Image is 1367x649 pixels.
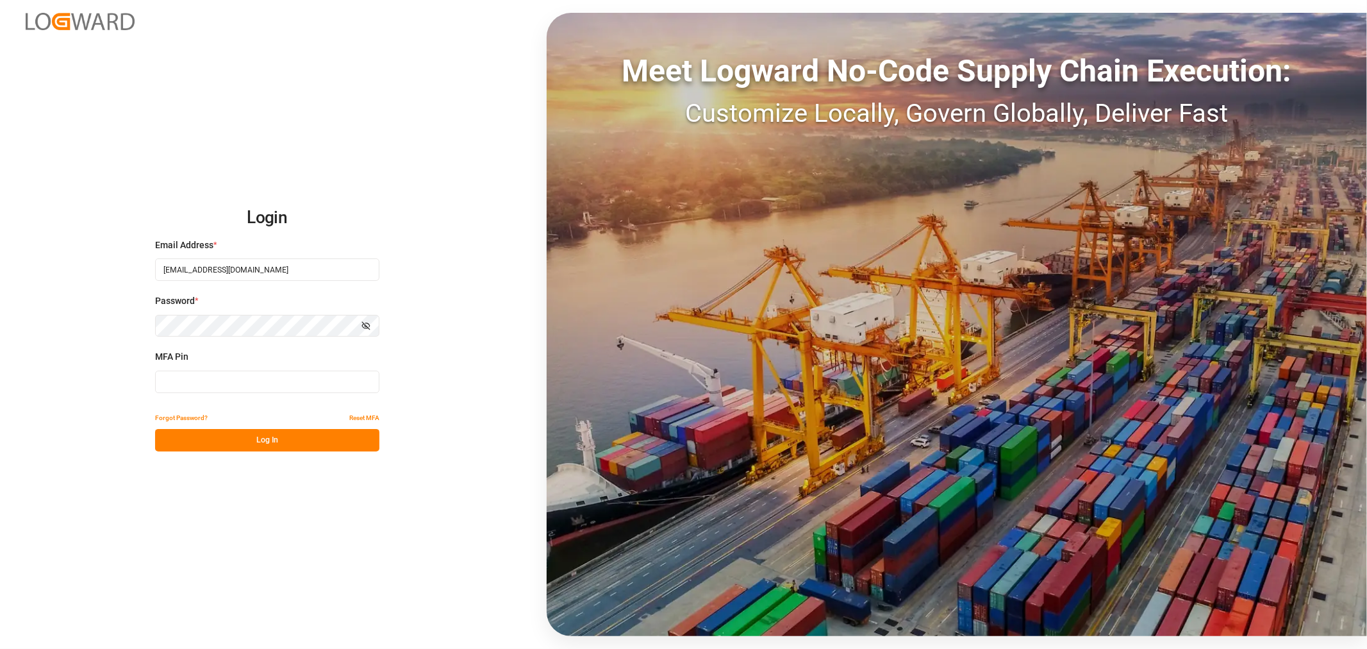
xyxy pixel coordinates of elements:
div: Meet Logward No-Code Supply Chain Execution: [547,48,1367,94]
button: Reset MFA [349,407,379,429]
button: Forgot Password? [155,407,208,429]
span: Password [155,294,195,308]
button: Log In [155,429,379,451]
img: Logward_new_orange.png [26,13,135,30]
span: Email Address [155,239,213,252]
div: Customize Locally, Govern Globally, Deliver Fast [547,94,1367,133]
span: MFA Pin [155,350,188,364]
h2: Login [155,198,379,239]
input: Enter your email [155,258,379,281]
